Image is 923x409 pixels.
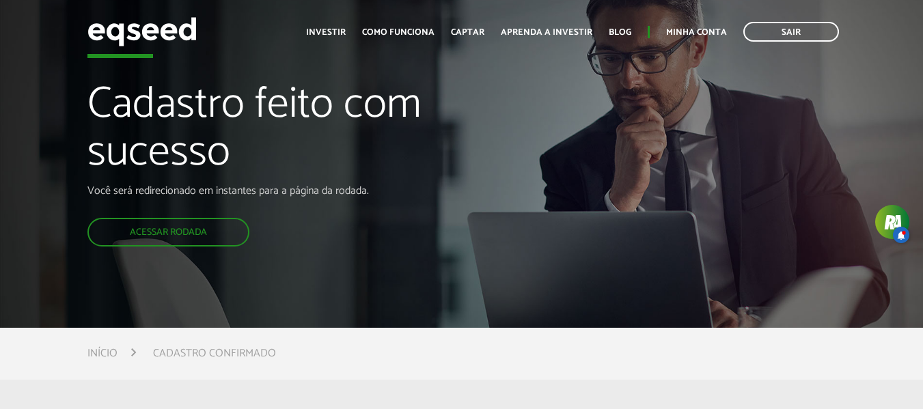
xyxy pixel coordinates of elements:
[87,14,197,50] img: EqSeed
[153,344,276,363] li: Cadastro confirmado
[87,218,249,246] a: Acessar rodada
[743,22,839,42] a: Sair
[306,28,346,37] a: Investir
[609,28,631,37] a: Blog
[87,81,529,184] h1: Cadastro feito com sucesso
[451,28,484,37] a: Captar
[501,28,592,37] a: Aprenda a investir
[87,184,529,197] p: Você será redirecionado em instantes para a página da rodada.
[87,348,118,359] a: Início
[362,28,435,37] a: Como funciona
[666,28,727,37] a: Minha conta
